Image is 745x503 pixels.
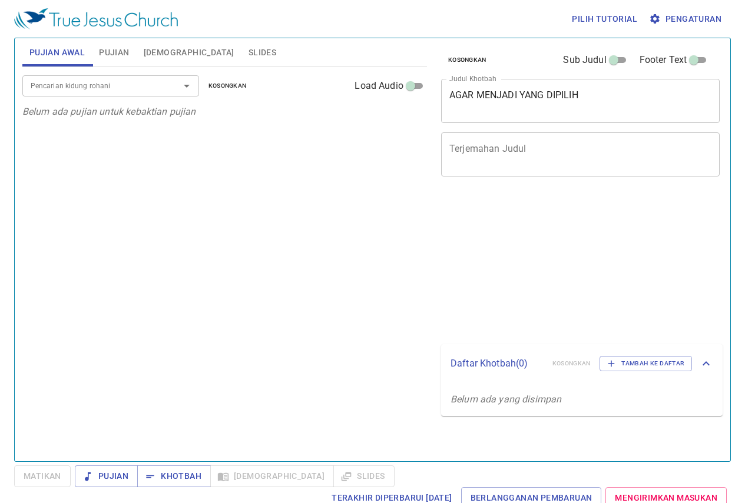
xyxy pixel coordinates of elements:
[14,8,178,29] img: True Jesus Church
[441,53,494,67] button: Kosongkan
[572,12,637,26] span: Pilih tutorial
[355,79,403,93] span: Load Audio
[640,53,687,67] span: Footer Text
[208,81,247,91] span: Kosongkan
[144,45,234,60] span: [DEMOGRAPHIC_DATA]
[448,55,486,65] span: Kosongkan
[651,12,721,26] span: Pengaturan
[647,8,726,30] button: Pengaturan
[201,79,254,93] button: Kosongkan
[75,465,138,487] button: Pujian
[137,465,211,487] button: Khotbah
[441,344,723,383] div: Daftar Khotbah(0)KosongkanTambah ke Daftar
[600,356,692,371] button: Tambah ke Daftar
[147,469,201,484] span: Khotbah
[178,78,195,94] button: Open
[451,357,543,371] p: Daftar Khotbah ( 0 )
[436,189,665,340] iframe: from-child
[567,8,642,30] button: Pilih tutorial
[249,45,276,60] span: Slides
[22,106,196,117] i: Belum ada pujian untuk kebaktian pujian
[84,469,128,484] span: Pujian
[449,89,711,112] textarea: AGAR MENJADI YANG DIPILIH
[607,358,684,369] span: Tambah ke Daftar
[99,45,129,60] span: Pujian
[29,45,85,60] span: Pujian Awal
[563,53,606,67] span: Sub Judul
[451,394,561,405] i: Belum ada yang disimpan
